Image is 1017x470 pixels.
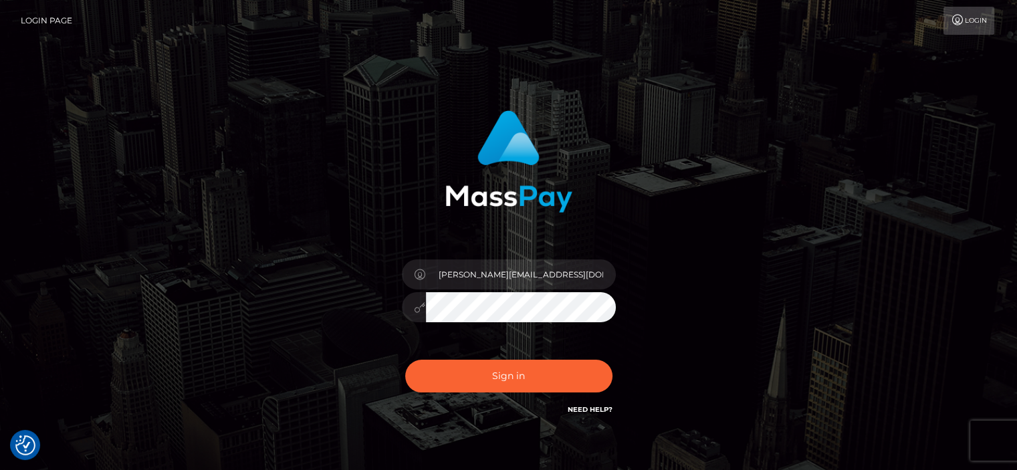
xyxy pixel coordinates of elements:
[943,7,994,35] a: Login
[21,7,72,35] a: Login Page
[405,360,612,392] button: Sign in
[15,435,35,455] button: Consent Preferences
[15,435,35,455] img: Revisit consent button
[445,110,572,213] img: MassPay Login
[568,405,612,414] a: Need Help?
[426,259,616,289] input: Username...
